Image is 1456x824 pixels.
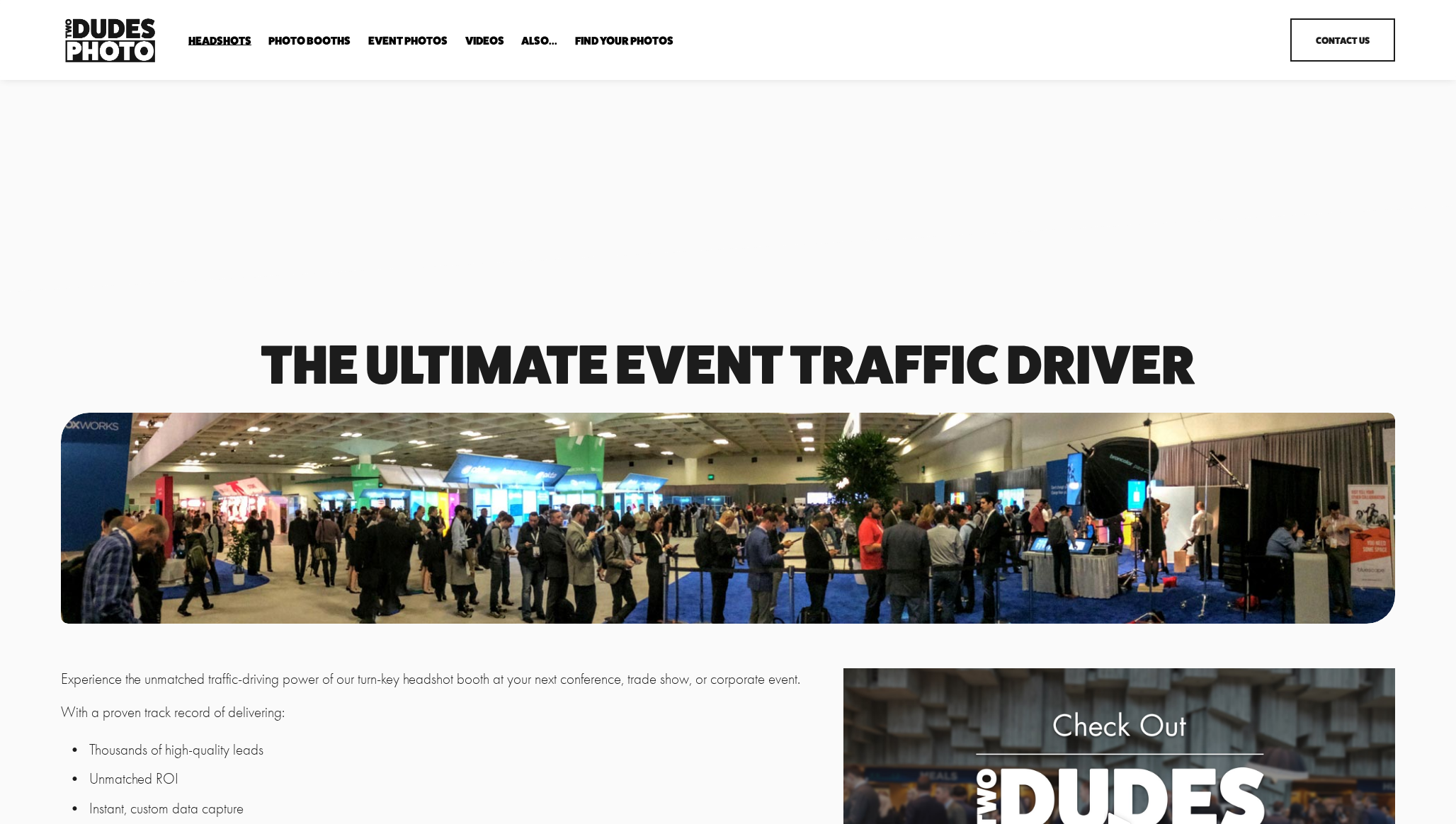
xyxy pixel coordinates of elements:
p: Instant, custom data capture [89,798,836,820]
p: Thousands of high-quality leads [89,739,836,761]
span: Photo Booths [268,35,351,47]
a: folder dropdown [188,34,251,47]
a: Videos [465,34,504,47]
span: Also... [521,35,557,47]
a: folder dropdown [521,34,557,47]
h1: The Ultimate event traffic driver [61,340,1394,389]
img: Two Dudes Photo | Headshots, Portraits &amp; Photo Booths [61,15,159,66]
a: Event Photos [368,34,448,47]
p: Experience the unmatched traffic-driving power of our turn-key headshot booth at your next confer... [61,668,836,690]
p: Unmatched ROI [89,768,836,790]
span: Find Your Photos [575,35,673,47]
a: folder dropdown [268,34,351,47]
a: Contact Us [1290,18,1394,62]
span: Headshots [188,35,251,47]
p: With a proven track record of delivering: [61,702,836,723]
a: folder dropdown [575,34,673,47]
